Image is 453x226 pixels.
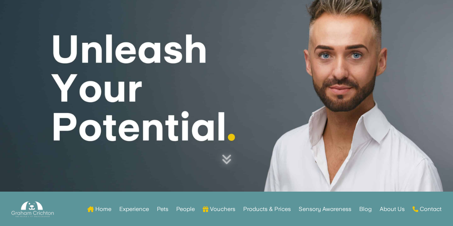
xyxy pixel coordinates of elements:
[176,195,195,223] a: People
[243,195,291,223] a: Products & Prices
[119,195,149,223] a: Experience
[380,195,405,223] a: About Us
[359,195,372,223] a: Blog
[203,195,235,223] a: Vouchers
[157,195,168,223] a: Pets
[413,195,442,223] a: Contact
[11,199,54,219] img: Graham Crichton Photography Logo - Graham Crichton - Belfast Family & Pet Photography Studio
[299,195,351,223] a: Sensory Awareness
[87,195,111,223] a: Home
